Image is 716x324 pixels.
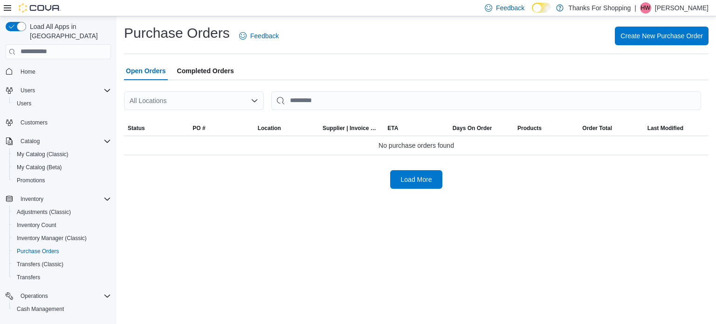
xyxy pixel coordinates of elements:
span: Catalog [17,136,111,147]
button: Location [254,121,319,136]
button: Supplier | Invoice Number [319,121,384,136]
button: Promotions [9,174,115,187]
span: HW [641,2,650,14]
span: Last Modified [647,124,683,132]
img: Cova [19,3,61,13]
span: Inventory Count [17,221,56,229]
span: PO # [193,124,205,132]
span: Inventory Manager (Classic) [17,234,87,242]
span: Inventory [21,195,43,203]
a: Inventory Manager (Classic) [13,233,90,244]
span: Load All Apps in [GEOGRAPHIC_DATA] [26,22,111,41]
span: Customers [21,119,48,126]
button: Transfers (Classic) [9,258,115,271]
button: Open list of options [251,97,258,104]
button: Last Modified [644,121,709,136]
p: Thanks For Shopping [568,2,631,14]
span: Order Total [582,124,612,132]
div: Location [258,124,281,132]
span: Status [128,124,145,132]
button: Users [9,97,115,110]
button: My Catalog (Classic) [9,148,115,161]
a: Transfers (Classic) [13,259,67,270]
span: Completed Orders [177,62,234,80]
span: Promotions [13,175,111,186]
span: Inventory [17,193,111,205]
button: Catalog [2,135,115,148]
span: Home [21,68,35,76]
span: No purchase orders found [379,140,454,151]
span: Load More [401,175,432,184]
p: | [634,2,636,14]
button: Users [17,85,39,96]
span: Customers [17,117,111,128]
p: [PERSON_NAME] [655,2,709,14]
span: Transfers (Classic) [13,259,111,270]
button: Cash Management [9,303,115,316]
button: Create New Purchase Order [615,27,709,45]
button: PO # [189,121,254,136]
span: Create New Purchase Order [620,31,703,41]
button: Purchase Orders [9,245,115,258]
span: Home [17,66,111,77]
span: Inventory Count [13,220,111,231]
span: ETA [387,124,398,132]
span: Transfers [13,272,111,283]
span: My Catalog (Beta) [13,162,111,173]
button: Inventory Manager (Classic) [9,232,115,245]
span: Feedback [250,31,279,41]
button: Users [2,84,115,97]
span: Purchase Orders [17,248,59,255]
button: Home [2,65,115,78]
button: Inventory Count [9,219,115,232]
span: Inventory Manager (Classic) [13,233,111,244]
a: Promotions [13,175,49,186]
span: Cash Management [17,305,64,313]
a: Adjustments (Classic) [13,207,75,218]
button: Load More [390,170,442,189]
a: Transfers [13,272,44,283]
button: My Catalog (Beta) [9,161,115,174]
button: Inventory [2,193,115,206]
button: Operations [2,290,115,303]
a: My Catalog (Classic) [13,149,72,160]
a: Feedback [235,27,282,45]
span: Catalog [21,138,40,145]
span: Cash Management [13,303,111,315]
div: Hannah Waugh [640,2,651,14]
a: Purchase Orders [13,246,63,257]
span: Users [21,87,35,94]
button: Adjustments (Classic) [9,206,115,219]
span: Purchase Orders [13,246,111,257]
button: Catalog [17,136,43,147]
span: Supplier | Invoice Number [323,124,380,132]
input: Dark Mode [532,3,551,13]
a: Customers [17,117,51,128]
span: Operations [17,290,111,302]
a: Home [17,66,39,77]
button: Order Total [578,121,643,136]
a: Inventory Count [13,220,60,231]
span: Users [17,85,111,96]
span: Feedback [496,3,524,13]
span: My Catalog (Classic) [17,151,69,158]
span: Adjustments (Classic) [17,208,71,216]
button: Customers [2,116,115,129]
span: Promotions [17,177,45,184]
span: My Catalog (Beta) [17,164,62,171]
button: ETA [384,121,448,136]
a: Cash Management [13,303,68,315]
span: Adjustments (Classic) [13,207,111,218]
span: Open Orders [126,62,166,80]
a: Users [13,98,35,109]
button: Products [514,121,578,136]
a: My Catalog (Beta) [13,162,66,173]
button: Status [124,121,189,136]
span: Operations [21,292,48,300]
span: Products [517,124,542,132]
button: Transfers [9,271,115,284]
h1: Purchase Orders [124,24,230,42]
span: My Catalog (Classic) [13,149,111,160]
